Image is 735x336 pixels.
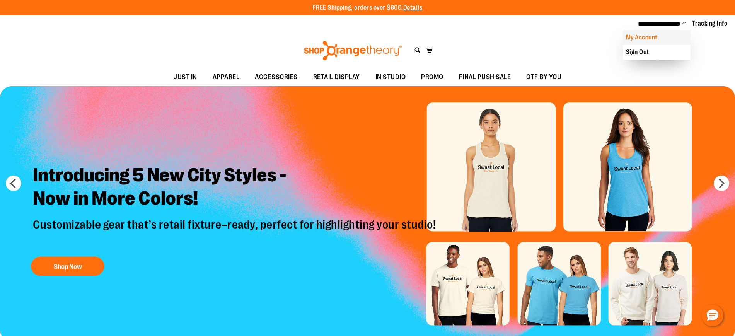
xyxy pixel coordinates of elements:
a: Sign Out [623,45,691,60]
span: OTF BY YOU [526,68,561,86]
span: ACCESSORIES [255,68,298,86]
span: IN STUDIO [375,68,406,86]
a: RETAIL DISPLAY [305,68,368,86]
img: Shop Orangetheory [303,41,403,60]
a: FINAL PUSH SALE [451,68,519,86]
a: IN STUDIO [368,68,414,86]
button: Hello, have a question? Let’s chat. [702,305,723,326]
span: FINAL PUSH SALE [459,68,511,86]
a: PROMO [413,68,451,86]
a: APPAREL [205,68,247,86]
p: Customizable gear that’s retail fixture–ready, perfect for highlighting your studio! [27,217,443,249]
a: OTF BY YOU [518,68,569,86]
span: PROMO [421,68,443,86]
a: JUST IN [166,68,205,86]
a: Tracking Info [692,19,728,28]
button: next [714,176,729,191]
a: My Account [623,30,691,45]
button: prev [6,176,21,191]
a: Details [403,4,423,11]
span: APPAREL [213,68,240,86]
h2: Introducing 5 New City Styles - Now in More Colors! [27,157,443,217]
span: JUST IN [174,68,197,86]
button: Shop Now [31,256,104,276]
a: ACCESSORIES [247,68,305,86]
a: Introducing 5 New City Styles -Now in More Colors! Customizable gear that’s retail fixture–ready,... [27,157,443,280]
button: Account menu [682,20,686,27]
p: FREE Shipping, orders over $600. [313,3,423,12]
span: RETAIL DISPLAY [313,68,360,86]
